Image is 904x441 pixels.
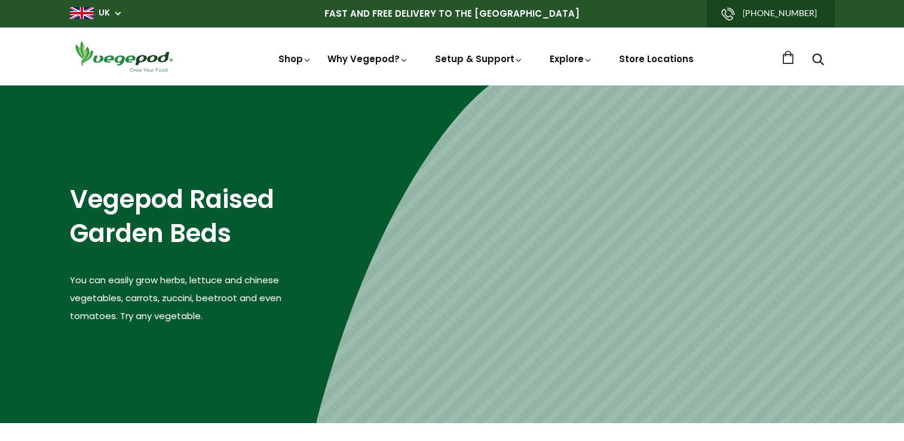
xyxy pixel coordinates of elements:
p: You can easily grow herbs, lettuce and chinese vegetables, carrots, zuccini, beetroot and even to... [70,271,317,325]
a: Store Locations [619,53,694,65]
a: Shop [278,53,312,65]
a: Explore [550,53,593,65]
a: UK [99,7,110,19]
img: Vegepod [70,39,177,73]
a: Search [812,54,824,67]
a: Why Vegepod? [327,53,409,65]
a: Setup & Support [435,53,523,65]
img: gb_large.png [70,7,94,19]
h2: Vegepod Raised Garden Beds [70,183,317,250]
